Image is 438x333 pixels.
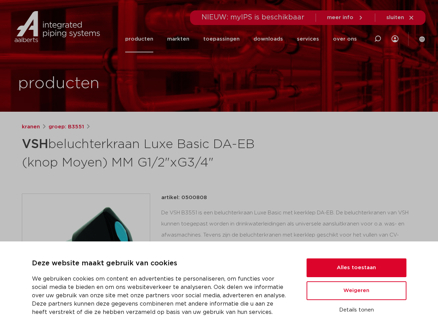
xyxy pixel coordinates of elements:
a: services [297,26,319,52]
button: Details tonen [307,304,406,316]
a: kranen [22,123,40,131]
span: NIEUW: myIPS is beschikbaar [201,14,304,21]
span: meer info [327,15,353,20]
h1: producten [18,72,100,95]
p: artikel: 0500808 [161,194,207,202]
a: meer info [327,15,364,21]
a: toepassingen [203,26,240,52]
p: Deze website maakt gebruik van cookies [32,258,290,269]
h1: beluchterkraan Luxe Basic DA-EB (knop Moyen) MM G1/2"xG3/4" [22,134,282,171]
a: groep: B3551 [49,123,84,131]
a: over ons [333,26,357,52]
div: De VSH B3551 is een beluchterkraan Luxe Basic met keerklep DA-EB. De beluchterkranen van VSH kunn... [161,207,416,277]
a: markten [167,26,189,52]
span: sluiten [386,15,404,20]
a: downloads [254,26,283,52]
button: Alles toestaan [307,258,406,277]
img: Product Image for VSH beluchterkraan Luxe Basic DA-EB (knop Moyen) MM G1/2"xG3/4" [22,194,150,322]
a: sluiten [386,15,414,21]
a: producten [125,26,153,52]
p: We gebruiken cookies om content en advertenties te personaliseren, om functies voor social media ... [32,275,290,316]
nav: Menu [125,26,357,52]
button: Weigeren [307,281,406,300]
strong: VSH [22,138,48,151]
